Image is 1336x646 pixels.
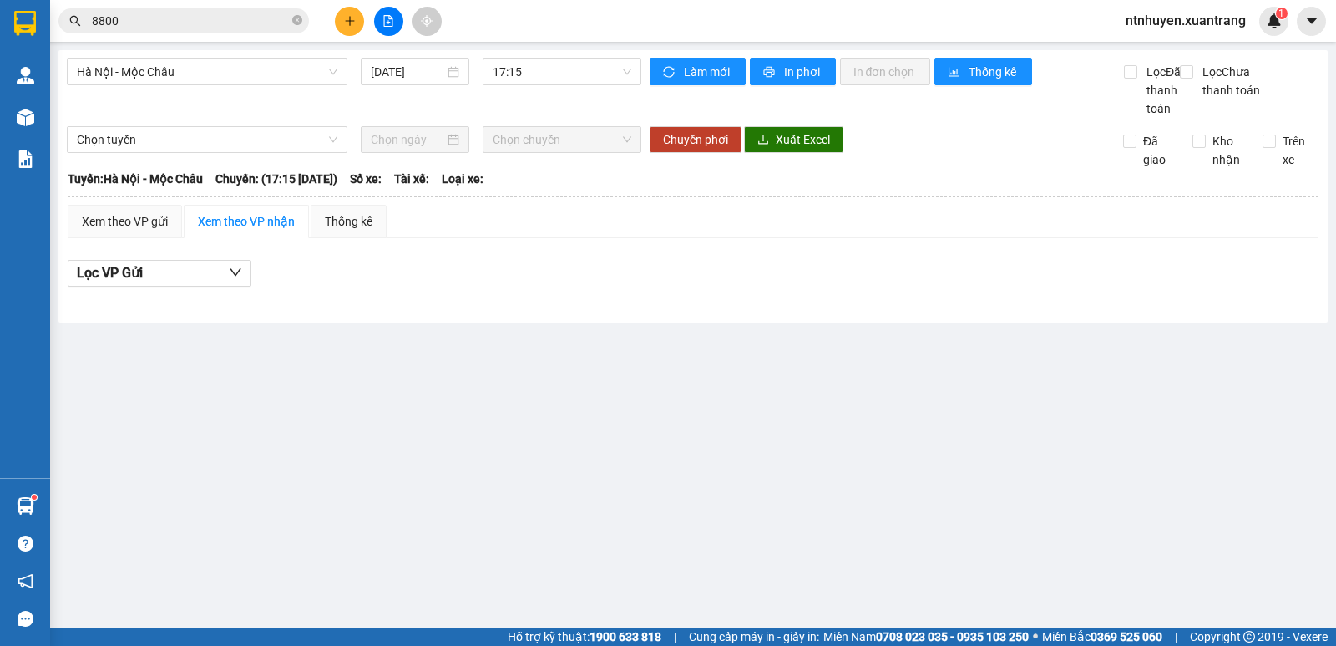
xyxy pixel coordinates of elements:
[412,7,442,36] button: aim
[292,15,302,25] span: close-circle
[674,628,676,646] span: |
[325,212,372,231] div: Thống kê
[969,63,1019,81] span: Thống kê
[17,67,34,84] img: warehouse-icon
[215,170,337,188] span: Chuyến: (17:15 [DATE])
[650,58,746,85] button: syncLàm mới
[1297,7,1326,36] button: caret-down
[68,260,251,287] button: Lọc VP Gửi
[1267,13,1282,28] img: icon-new-feature
[442,170,483,188] span: Loại xe:
[69,15,81,27] span: search
[1042,628,1162,646] span: Miền Bắc
[934,58,1032,85] button: bar-chartThống kê
[876,630,1029,643] strong: 0708 023 035 - 0935 103 250
[823,628,1029,646] span: Miền Nam
[77,59,337,84] span: Hà Nội - Mộc Châu
[689,628,819,646] span: Cung cấp máy in - giấy in:
[292,13,302,29] span: close-circle
[68,172,203,186] b: Tuyến: Hà Nội - Mộc Châu
[14,11,36,36] img: logo-vxr
[948,66,962,79] span: bar-chart
[1112,10,1259,31] span: ntnhuyen.xuantrang
[17,150,34,168] img: solution-icon
[1243,631,1255,643] span: copyright
[650,126,741,153] button: Chuyển phơi
[198,212,295,231] div: Xem theo VP nhận
[1304,13,1319,28] span: caret-down
[229,266,242,279] span: down
[1206,132,1249,169] span: Kho nhận
[663,66,677,79] span: sync
[394,170,429,188] span: Tài xế:
[82,212,168,231] div: Xem theo VP gửi
[350,170,382,188] span: Số xe:
[77,127,337,152] span: Chọn tuyến
[77,262,143,283] span: Lọc VP Gửi
[784,63,822,81] span: In phơi
[508,628,661,646] span: Hỗ trợ kỹ thuật:
[493,127,630,152] span: Chọn chuyến
[763,66,777,79] span: printer
[371,63,445,81] input: 12/09/2025
[684,63,732,81] span: Làm mới
[1091,630,1162,643] strong: 0369 525 060
[1140,63,1183,118] span: Lọc Đã thanh toán
[1033,633,1038,640] span: ⚪️
[1278,8,1284,19] span: 1
[18,573,33,589] span: notification
[18,611,33,627] span: message
[1136,132,1180,169] span: Đã giao
[335,7,364,36] button: plus
[92,12,289,30] input: Tìm tên, số ĐT hoặc mã đơn
[371,130,445,149] input: Chọn ngày
[344,15,356,27] span: plus
[840,58,931,85] button: In đơn chọn
[421,15,433,27] span: aim
[382,15,394,27] span: file-add
[744,126,843,153] button: downloadXuất Excel
[1196,63,1263,99] span: Lọc Chưa thanh toán
[750,58,836,85] button: printerIn phơi
[493,59,630,84] span: 17:15
[18,536,33,552] span: question-circle
[1276,8,1288,19] sup: 1
[17,109,34,126] img: warehouse-icon
[32,495,37,500] sup: 1
[1175,628,1177,646] span: |
[17,497,34,515] img: warehouse-icon
[1276,132,1319,169] span: Trên xe
[590,630,661,643] strong: 1900 633 818
[374,7,403,36] button: file-add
